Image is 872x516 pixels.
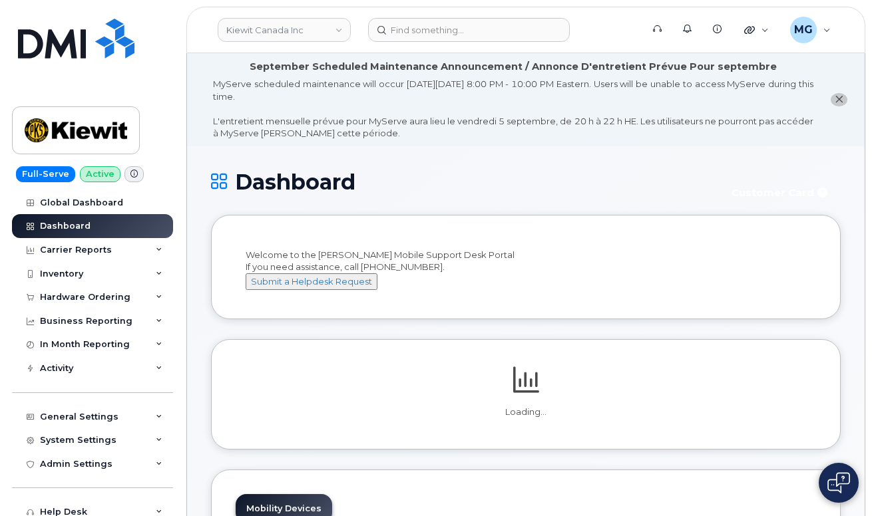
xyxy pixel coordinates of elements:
[721,181,841,204] button: Customer Card
[250,60,777,74] div: September Scheduled Maintenance Announcement / Annonce D'entretient Prévue Pour septembre
[827,472,850,493] img: Open chat
[211,170,714,193] h1: Dashboard
[246,276,377,287] a: Submit a Helpdesk Request
[831,93,847,107] button: close notification
[213,78,813,140] div: MyServe scheduled maintenance will occur [DATE][DATE] 8:00 PM - 10:00 PM Eastern. Users will be u...
[236,406,816,418] p: Loading...
[246,273,377,290] button: Submit a Helpdesk Request
[246,249,806,290] div: Welcome to the [PERSON_NAME] Mobile Support Desk Portal If you need assistance, call [PHONE_NUMBER].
